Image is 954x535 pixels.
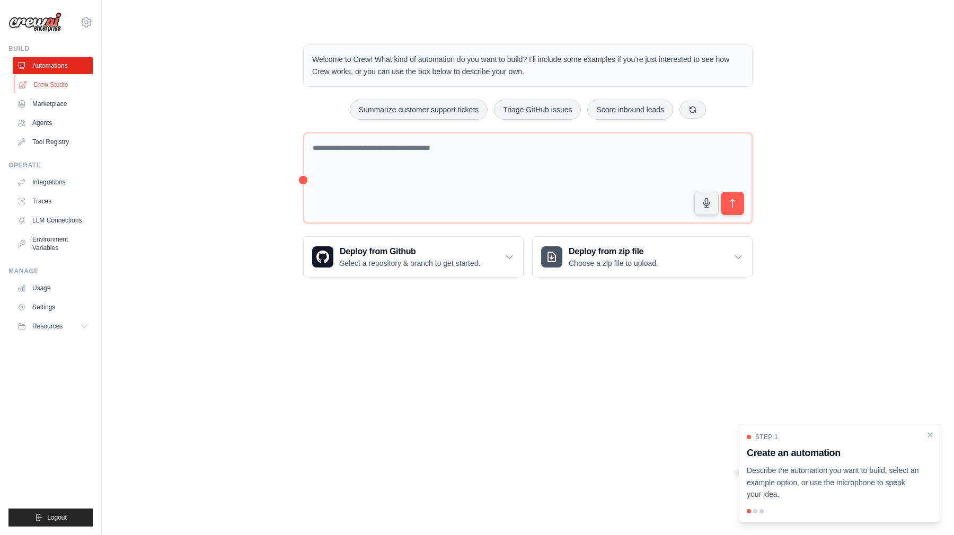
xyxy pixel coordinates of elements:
[14,76,94,93] a: Crew Studio
[350,100,488,120] button: Summarize customer support tickets
[755,433,778,441] span: Step 1
[13,231,93,256] a: Environment Variables
[8,44,93,53] div: Build
[569,245,658,258] h3: Deploy from zip file
[8,161,93,170] div: Operate
[13,57,93,74] a: Automations
[13,212,93,229] a: LLM Connections
[926,431,934,439] button: Close walkthrough
[340,245,480,258] h3: Deploy from Github
[13,318,93,335] button: Resources
[8,509,93,527] button: Logout
[13,193,93,210] a: Traces
[8,267,93,275] div: Manage
[494,100,581,120] button: Triage GitHub issues
[13,114,93,131] a: Agents
[312,53,744,78] p: Welcome to Crew! What kind of automation do you want to build? I'll include some examples if you'...
[32,322,63,331] span: Resources
[747,445,920,460] h3: Create an automation
[13,299,93,316] a: Settings
[340,258,480,269] p: Select a repository & branch to get started.
[13,174,93,191] a: Integrations
[587,100,673,120] button: Score inbound leads
[13,133,93,150] a: Tool Registry
[8,12,61,32] img: Logo
[747,465,920,501] p: Describe the automation you want to build, select an example option, or use the microphone to spe...
[13,95,93,112] a: Marketplace
[13,280,93,297] a: Usage
[569,258,658,269] p: Choose a zip file to upload.
[47,513,67,522] span: Logout
[901,484,954,535] iframe: Chat Widget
